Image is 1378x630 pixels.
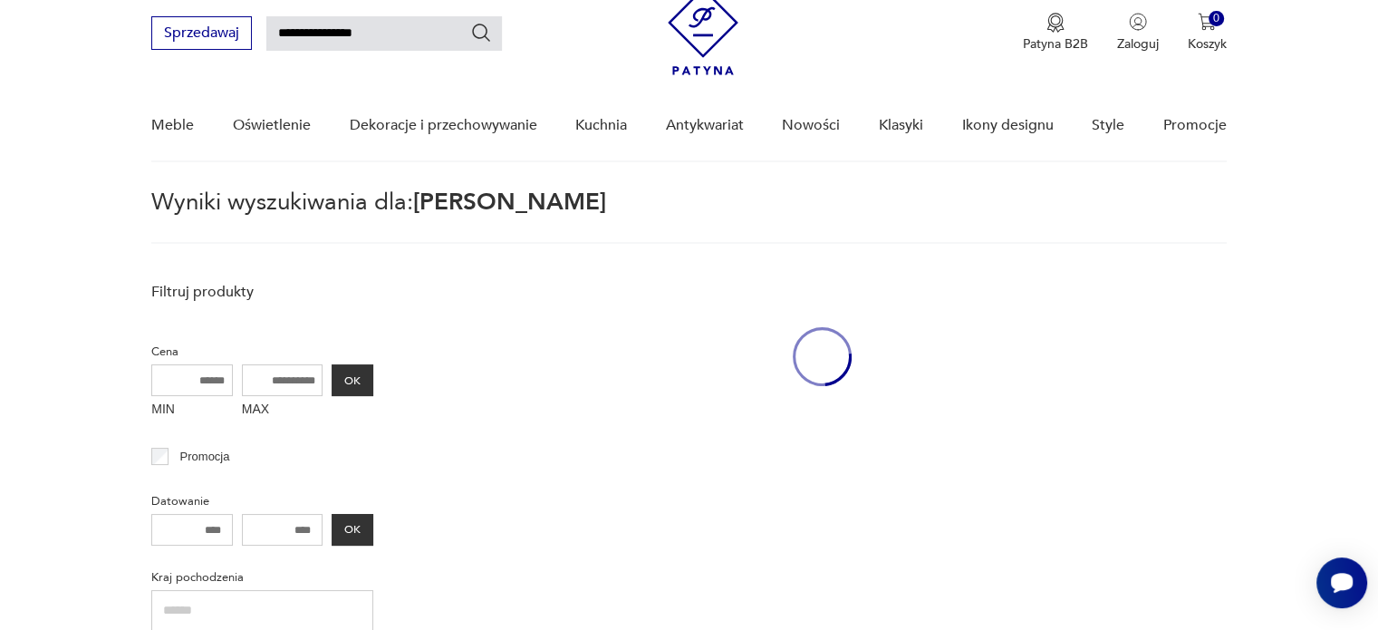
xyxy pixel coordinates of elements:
iframe: Smartsupp widget button [1316,557,1367,608]
p: Wyniki wyszukiwania dla: [151,191,1226,244]
label: MAX [242,396,323,425]
a: Sprzedawaj [151,28,252,41]
p: Kraj pochodzenia [151,567,373,587]
button: Sprzedawaj [151,16,252,50]
a: Ikony designu [961,91,1053,160]
p: Datowanie [151,491,373,511]
a: Meble [151,91,194,160]
span: [PERSON_NAME] [413,186,606,218]
button: Zaloguj [1117,13,1159,53]
p: Promocja [180,447,230,467]
p: Zaloguj [1117,35,1159,53]
p: Patyna B2B [1023,35,1088,53]
a: Klasyki [879,91,923,160]
a: Promocje [1163,91,1227,160]
img: Ikonka użytkownika [1129,13,1147,31]
a: Style [1092,91,1124,160]
button: Szukaj [470,22,492,44]
a: Antykwariat [666,91,744,160]
button: OK [332,364,373,396]
a: Dekoracje i przechowywanie [349,91,536,160]
img: Ikona medalu [1046,13,1065,33]
a: Kuchnia [575,91,627,160]
p: Koszyk [1188,35,1227,53]
a: Ikona medaluPatyna B2B [1023,13,1088,53]
button: OK [332,514,373,546]
a: Oświetlenie [233,91,311,160]
a: Nowości [782,91,840,160]
button: 0Koszyk [1188,13,1227,53]
label: MIN [151,396,233,425]
button: Patyna B2B [1023,13,1088,53]
div: oval-loading [793,273,852,441]
p: Filtruj produkty [151,282,373,302]
div: 0 [1209,11,1224,26]
img: Ikona koszyka [1198,13,1216,31]
p: Cena [151,342,373,362]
